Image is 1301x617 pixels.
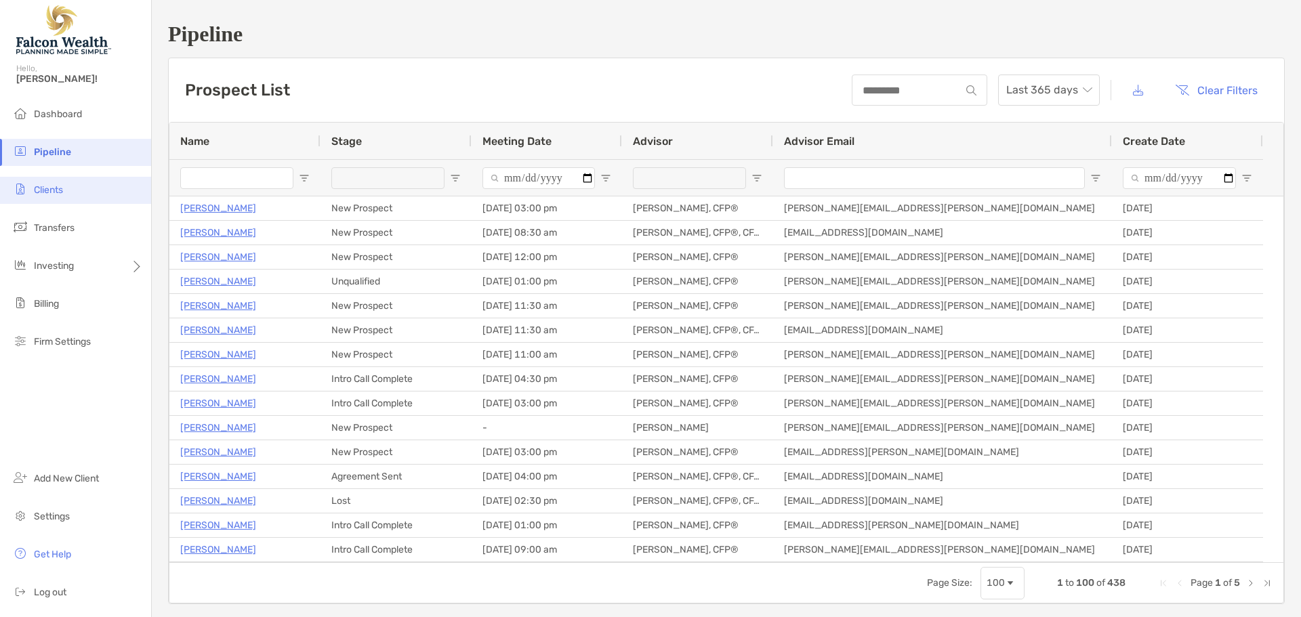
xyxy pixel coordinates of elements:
div: New Prospect [321,196,472,220]
div: [PERSON_NAME][EMAIL_ADDRESS][PERSON_NAME][DOMAIN_NAME] [773,196,1112,220]
input: Advisor Email Filter Input [784,167,1085,189]
img: Falcon Wealth Planning Logo [16,5,111,54]
span: Advisor Email [784,135,854,148]
h1: Pipeline [168,22,1285,47]
div: [DATE] 04:00 pm [472,465,622,488]
img: add_new_client icon [12,469,28,486]
div: [PERSON_NAME][EMAIL_ADDRESS][PERSON_NAME][DOMAIN_NAME] [773,270,1112,293]
div: [PERSON_NAME] [622,416,773,440]
div: [PERSON_NAME][EMAIL_ADDRESS][PERSON_NAME][DOMAIN_NAME] [773,343,1112,366]
div: New Prospect [321,221,472,244]
span: Get Help [34,549,71,560]
a: [PERSON_NAME] [180,224,256,241]
div: [PERSON_NAME][EMAIL_ADDRESS][PERSON_NAME][DOMAIN_NAME] [773,416,1112,440]
button: Open Filter Menu [450,173,461,184]
div: [PERSON_NAME], CFP® [622,294,773,318]
button: Open Filter Menu [1090,173,1101,184]
div: [DATE] 04:30 pm [472,367,622,391]
div: [PERSON_NAME], CFP® [622,440,773,464]
div: [DATE] 11:30 am [472,294,622,318]
button: Open Filter Menu [600,173,611,184]
span: Dashboard [34,108,82,120]
div: [EMAIL_ADDRESS][PERSON_NAME][DOMAIN_NAME] [773,440,1112,464]
button: Open Filter Menu [751,173,762,184]
div: [PERSON_NAME], CFP® [622,343,773,366]
span: Log out [34,587,66,598]
span: 5 [1234,577,1240,589]
div: [EMAIL_ADDRESS][DOMAIN_NAME] [773,489,1112,513]
span: 1 [1057,577,1063,589]
div: [DATE] 03:00 pm [472,391,622,415]
div: [DATE] [1112,440,1263,464]
div: [DATE] [1112,318,1263,342]
a: [PERSON_NAME] [180,419,256,436]
div: [DATE] 03:00 pm [472,440,622,464]
p: [PERSON_NAME] [180,322,256,339]
img: billing icon [12,295,28,311]
div: [EMAIL_ADDRESS][DOMAIN_NAME] [773,318,1112,342]
a: [PERSON_NAME] [180,297,256,314]
div: [PERSON_NAME], CFP®, CFA® [622,489,773,513]
span: Page [1191,577,1213,589]
div: [EMAIL_ADDRESS][DOMAIN_NAME] [773,465,1112,488]
div: [PERSON_NAME], CFP® [622,196,773,220]
a: [PERSON_NAME] [180,370,256,387]
span: 1 [1215,577,1221,589]
span: Transfers [34,222,75,234]
span: of [1223,577,1232,589]
img: settings icon [12,507,28,524]
div: [PERSON_NAME], CFP® [622,538,773,561]
div: [PERSON_NAME], CFP® [622,513,773,537]
span: 438 [1107,577,1126,589]
div: [DATE] [1112,221,1263,244]
span: Add New Client [34,473,99,484]
div: [DATE] 01:00 pm [472,513,622,537]
div: [PERSON_NAME][EMAIL_ADDRESS][PERSON_NAME][DOMAIN_NAME] [773,245,1112,269]
div: [PERSON_NAME][EMAIL_ADDRESS][PERSON_NAME][DOMAIN_NAME] [773,367,1112,391]
div: [PERSON_NAME], CFP®, CFA® [622,221,773,244]
div: [DATE] [1112,294,1263,318]
span: Last 365 days [1006,75,1092,105]
span: Create Date [1123,135,1185,148]
a: [PERSON_NAME] [180,444,256,461]
div: Previous Page [1174,578,1185,589]
a: [PERSON_NAME] [180,395,256,412]
div: New Prospect [321,440,472,464]
img: logout icon [12,583,28,599]
span: Stage [331,135,362,148]
a: [PERSON_NAME] [180,468,256,485]
div: Agreement Sent [321,465,472,488]
div: [PERSON_NAME][EMAIL_ADDRESS][PERSON_NAME][DOMAIN_NAME] [773,391,1112,415]
div: First Page [1158,578,1169,589]
a: [PERSON_NAME] [180,517,256,534]
a: [PERSON_NAME] [180,492,256,509]
h3: Prospect List [185,81,290,100]
div: Page Size [980,567,1025,599]
div: Lost [321,489,472,513]
img: pipeline icon [12,143,28,159]
div: [DATE] [1112,270,1263,293]
button: Open Filter Menu [299,173,310,184]
div: Intro Call Complete [321,538,472,561]
span: Investing [34,260,74,272]
div: Page Size: [927,577,972,589]
span: [PERSON_NAME]! [16,73,143,85]
span: of [1096,577,1105,589]
div: [PERSON_NAME], CFP® [622,367,773,391]
img: get-help icon [12,545,28,561]
div: [DATE] 03:00 pm [472,196,622,220]
div: [DATE] [1112,343,1263,366]
a: [PERSON_NAME] [180,541,256,558]
div: [DATE] [1112,489,1263,513]
div: [DATE] 02:30 pm [472,489,622,513]
div: New Prospect [321,318,472,342]
a: [PERSON_NAME] [180,249,256,265]
span: Settings [34,511,70,522]
span: 100 [1076,577,1094,589]
div: New Prospect [321,245,472,269]
span: Clients [34,184,63,196]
